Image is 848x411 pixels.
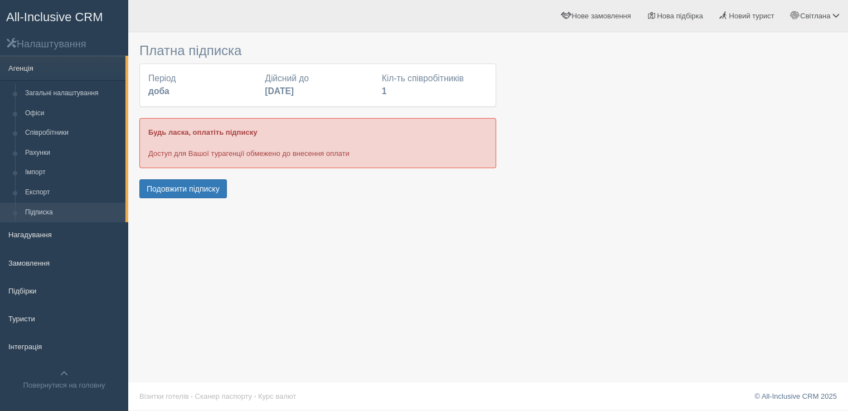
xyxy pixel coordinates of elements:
b: 1 [382,86,387,96]
span: · [254,392,256,400]
a: Візитки готелів [139,392,189,400]
span: Нове замовлення [571,12,631,20]
span: Світлана [800,12,830,20]
div: Кіл-ть співробітників [376,72,493,98]
a: Підписка [20,203,125,223]
b: доба [148,86,169,96]
a: © All-Inclusive CRM 2025 [754,392,837,400]
b: [DATE] [265,86,294,96]
a: Імпорт [20,163,125,183]
button: Подовжити підписку [139,179,227,198]
a: Співробітники [20,123,125,143]
a: Офіси [20,104,125,124]
a: Сканер паспорту [195,392,252,400]
span: All-Inclusive CRM [6,10,103,24]
a: All-Inclusive CRM [1,1,128,31]
a: Загальні налаштування [20,84,125,104]
span: · [191,392,193,400]
h3: Платна підписка [139,43,496,58]
span: Нова підбірка [657,12,703,20]
a: Експорт [20,183,125,203]
b: Будь ласка, оплатіть підписку [148,128,257,136]
a: Рахунки [20,143,125,163]
a: Курс валют [258,392,296,400]
span: Новий турист [729,12,774,20]
div: Період [143,72,259,98]
div: Дійсний до [259,72,376,98]
div: Доступ для Вашої турагенції обмежено до внесення оплати [139,118,496,168]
